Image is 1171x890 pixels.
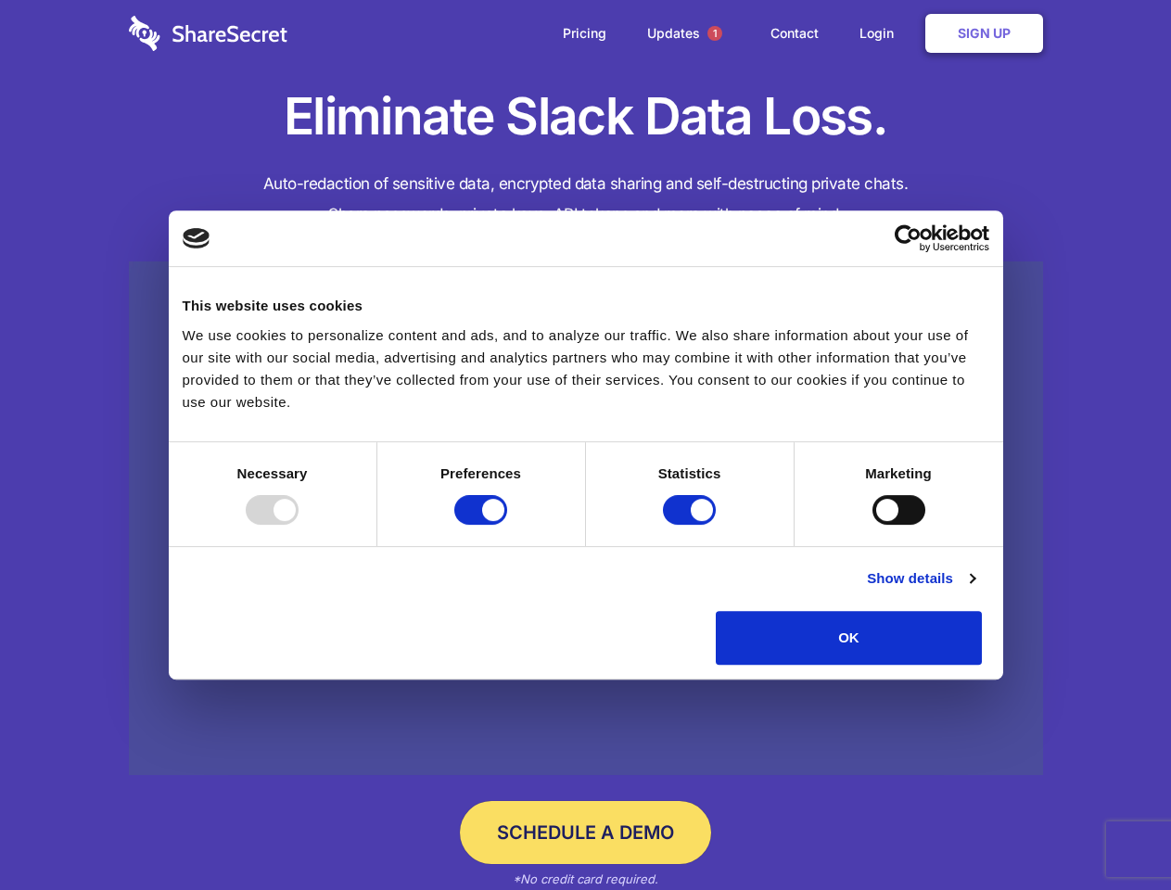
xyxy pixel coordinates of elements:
h4: Auto-redaction of sensitive data, encrypted data sharing and self-destructing private chats. Shar... [129,169,1043,230]
a: Contact [752,5,837,62]
a: Login [841,5,922,62]
em: *No credit card required. [513,871,658,886]
span: 1 [707,26,722,41]
strong: Preferences [440,465,521,481]
h1: Eliminate Slack Data Loss. [129,83,1043,150]
img: logo [183,228,210,248]
strong: Marketing [865,465,932,481]
div: This website uses cookies [183,295,989,317]
strong: Necessary [237,465,308,481]
strong: Statistics [658,465,721,481]
a: Sign Up [925,14,1043,53]
a: Pricing [544,5,625,62]
div: We use cookies to personalize content and ads, and to analyze our traffic. We also share informat... [183,324,989,413]
a: Schedule a Demo [460,801,711,864]
img: logo-wordmark-white-trans-d4663122ce5f474addd5e946df7df03e33cb6a1c49d2221995e7729f52c070b2.svg [129,16,287,51]
a: Show details [867,567,974,590]
a: Usercentrics Cookiebot - opens in a new window [827,224,989,252]
button: OK [716,611,982,665]
a: Wistia video thumbnail [129,261,1043,776]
